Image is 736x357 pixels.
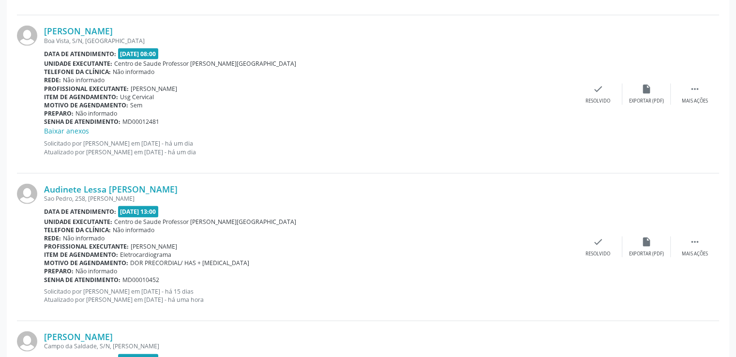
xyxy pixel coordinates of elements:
[629,98,664,104] div: Exportar (PDF)
[120,251,171,259] span: Eletrocardiograma
[44,259,128,267] b: Motivo de agendamento:
[120,93,154,101] span: Usg Cervical
[44,331,113,342] a: [PERSON_NAME]
[131,85,177,93] span: [PERSON_NAME]
[75,267,117,275] span: Não informado
[44,342,574,350] div: Campo da Saldade, S/N, [PERSON_NAME]
[44,93,118,101] b: Item de agendamento:
[44,59,112,68] b: Unidade executante:
[118,206,159,217] span: [DATE] 13:00
[17,331,37,352] img: img
[122,276,159,284] span: MD00010452
[122,118,159,126] span: MD00012481
[44,234,61,242] b: Rede:
[690,237,700,247] i: 
[44,287,574,304] p: Solicitado por [PERSON_NAME] em [DATE] - há 15 dias Atualizado por [PERSON_NAME] em [DATE] - há u...
[44,109,74,118] b: Preparo:
[629,251,664,257] div: Exportar (PDF)
[44,251,118,259] b: Item de agendamento:
[44,226,111,234] b: Telefone da clínica:
[17,184,37,204] img: img
[44,276,120,284] b: Senha de atendimento:
[586,251,610,257] div: Resolvido
[44,50,116,58] b: Data de atendimento:
[44,37,574,45] div: Boa Vista, S/N, [GEOGRAPHIC_DATA]
[17,26,37,46] img: img
[682,251,708,257] div: Mais ações
[682,98,708,104] div: Mais ações
[113,68,154,76] span: Não informado
[114,218,296,226] span: Centro de Saude Professor [PERSON_NAME][GEOGRAPHIC_DATA]
[63,234,105,242] span: Não informado
[75,109,117,118] span: Não informado
[130,101,142,109] span: Sem
[44,68,111,76] b: Telefone da clínica:
[44,218,112,226] b: Unidade executante:
[641,237,652,247] i: insert_drive_file
[593,84,603,94] i: check
[44,184,178,194] a: Audinete Lessa [PERSON_NAME]
[113,226,154,234] span: Não informado
[593,237,603,247] i: check
[44,194,574,203] div: Sao Pedro, 258, [PERSON_NAME]
[44,76,61,84] b: Rede:
[114,59,296,68] span: Centro de Saude Professor [PERSON_NAME][GEOGRAPHIC_DATA]
[118,48,159,59] span: [DATE] 08:00
[690,84,700,94] i: 
[641,84,652,94] i: insert_drive_file
[44,139,574,156] p: Solicitado por [PERSON_NAME] em [DATE] - há um dia Atualizado por [PERSON_NAME] em [DATE] - há um...
[44,267,74,275] b: Preparo:
[44,208,116,216] b: Data de atendimento:
[586,98,610,104] div: Resolvido
[130,259,249,267] span: DOR PRECORDIAL/ HAS + [MEDICAL_DATA]
[44,118,120,126] b: Senha de atendimento:
[44,85,129,93] b: Profissional executante:
[44,242,129,251] b: Profissional executante:
[44,101,128,109] b: Motivo de agendamento:
[44,126,89,135] a: Baixar anexos
[44,26,113,36] a: [PERSON_NAME]
[131,242,177,251] span: [PERSON_NAME]
[63,76,105,84] span: Não informado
